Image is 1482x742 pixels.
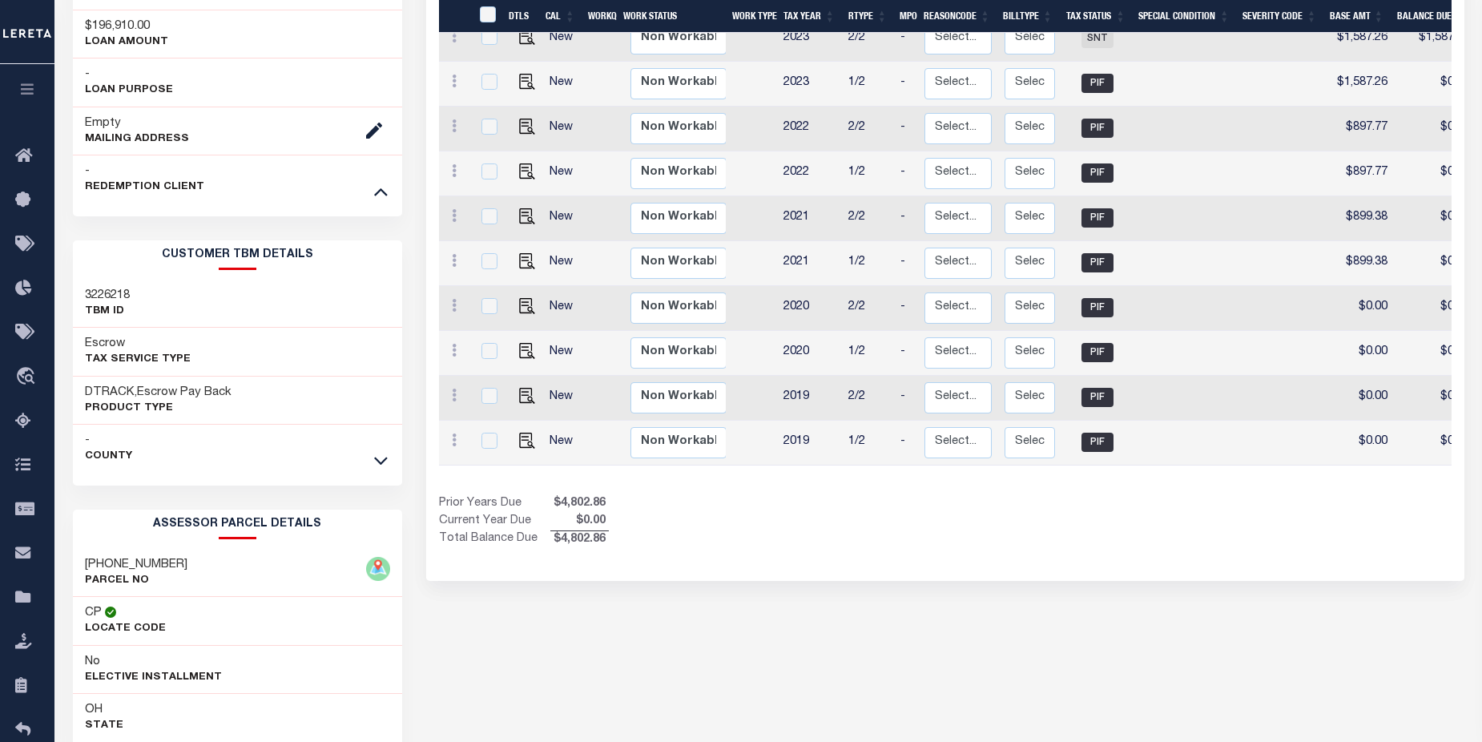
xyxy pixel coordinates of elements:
[85,131,189,147] p: Mailing Address
[439,513,550,530] td: Current Year Due
[777,196,842,241] td: 2021
[543,421,587,466] td: New
[543,151,587,196] td: New
[1394,107,1476,151] td: $0.00
[550,495,609,513] span: $4,802.86
[1081,163,1114,183] span: PIF
[1326,17,1394,62] td: $1,587.26
[1394,286,1476,331] td: $0.00
[85,702,123,718] h3: OH
[543,17,587,62] td: New
[85,163,204,179] h3: -
[1081,119,1114,138] span: PIF
[1081,29,1114,48] span: SNT
[842,376,894,421] td: 2/2
[894,286,918,331] td: -
[85,304,130,320] p: TBM ID
[85,449,132,465] p: County
[1326,376,1394,421] td: $0.00
[842,17,894,62] td: 2/2
[85,352,191,368] p: Tax Service Type
[1326,331,1394,376] td: $0.00
[85,385,232,401] h3: DTRACK,Escrow Pay Back
[777,151,842,196] td: 2022
[543,196,587,241] td: New
[777,286,842,331] td: 2020
[894,107,918,151] td: -
[73,510,403,539] h2: ASSESSOR PARCEL DETAILS
[777,331,842,376] td: 2020
[15,367,41,388] i: travel_explore
[85,573,187,589] p: PARCEL NO
[777,421,842,466] td: 2019
[1326,196,1394,241] td: $899.38
[543,62,587,107] td: New
[1326,107,1394,151] td: $897.77
[1326,421,1394,466] td: $0.00
[439,495,550,513] td: Prior Years Due
[85,718,123,734] p: State
[85,115,189,131] h3: Empty
[1326,241,1394,286] td: $899.38
[1394,17,1476,62] td: $1,587.26
[777,17,842,62] td: 2023
[1394,421,1476,466] td: $0.00
[842,151,894,196] td: 1/2
[85,179,204,196] p: REDEMPTION CLIENT
[894,331,918,376] td: -
[85,336,191,352] h3: Escrow
[85,67,173,83] h3: -
[550,531,609,549] span: $4,802.86
[85,83,173,99] p: LOAN PURPOSE
[894,196,918,241] td: -
[85,288,130,304] h3: 3226218
[85,621,166,637] p: Locate Code
[894,376,918,421] td: -
[894,151,918,196] td: -
[1326,286,1394,331] td: $0.00
[1081,433,1114,452] span: PIF
[1394,196,1476,241] td: $0.00
[1081,298,1114,317] span: PIF
[777,107,842,151] td: 2022
[543,241,587,286] td: New
[1081,253,1114,272] span: PIF
[1081,208,1114,228] span: PIF
[894,241,918,286] td: -
[85,34,168,50] p: LOAN AMOUNT
[543,107,587,151] td: New
[777,62,842,107] td: 2023
[842,421,894,466] td: 1/2
[894,421,918,466] td: -
[1394,376,1476,421] td: $0.00
[1081,388,1114,407] span: PIF
[550,513,609,530] span: $0.00
[894,62,918,107] td: -
[543,331,587,376] td: New
[777,241,842,286] td: 2021
[1081,343,1114,362] span: PIF
[85,654,100,670] h3: No
[85,18,168,34] h3: $196,910.00
[1394,151,1476,196] td: $0.00
[777,376,842,421] td: 2019
[85,433,132,449] h3: -
[1394,62,1476,107] td: $0.00
[1081,74,1114,93] span: PIF
[85,605,102,621] h3: CP
[842,62,894,107] td: 1/2
[842,196,894,241] td: 2/2
[543,376,587,421] td: New
[842,331,894,376] td: 1/2
[85,670,222,686] p: Elective Installment
[85,557,187,573] h3: [PHONE_NUMBER]
[543,286,587,331] td: New
[439,530,550,548] td: Total Balance Due
[1394,331,1476,376] td: $0.00
[842,241,894,286] td: 1/2
[85,401,232,417] p: Product Type
[894,17,918,62] td: -
[1326,151,1394,196] td: $897.77
[1394,241,1476,286] td: $0.00
[1326,62,1394,107] td: $1,587.26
